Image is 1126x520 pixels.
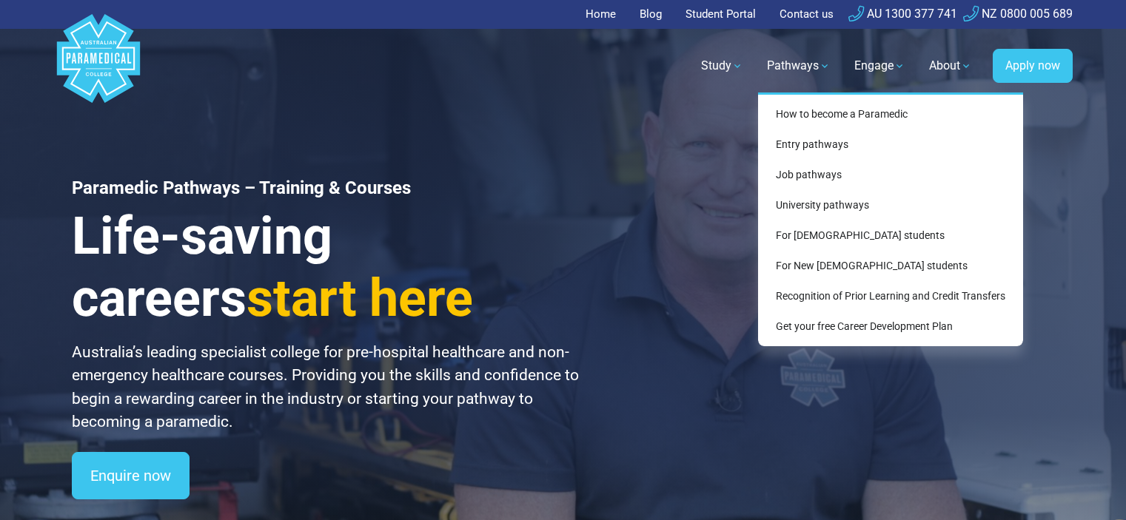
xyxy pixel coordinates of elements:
[247,268,473,328] span: start here
[764,313,1017,340] a: Get your free Career Development Plan
[764,252,1017,280] a: For New [DEMOGRAPHIC_DATA] students
[54,29,143,104] a: Australian Paramedical College
[72,178,581,199] h1: Paramedic Pathways – Training & Courses
[764,131,1017,158] a: Entry pathways
[72,452,190,499] a: Enquire now
[920,45,981,87] a: About
[758,45,840,87] a: Pathways
[764,283,1017,310] a: Recognition of Prior Learning and Credit Transfers
[764,192,1017,219] a: University pathways
[993,49,1073,83] a: Apply now
[764,222,1017,249] a: For [DEMOGRAPHIC_DATA] students
[72,205,581,329] h3: Life-saving careers
[692,45,752,87] a: Study
[848,7,957,21] a: AU 1300 377 741
[764,101,1017,128] a: How to become a Paramedic
[963,7,1073,21] a: NZ 0800 005 689
[758,92,1023,346] div: Pathways
[72,341,581,434] p: Australia’s leading specialist college for pre-hospital healthcare and non-emergency healthcare c...
[845,45,914,87] a: Engage
[764,161,1017,189] a: Job pathways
